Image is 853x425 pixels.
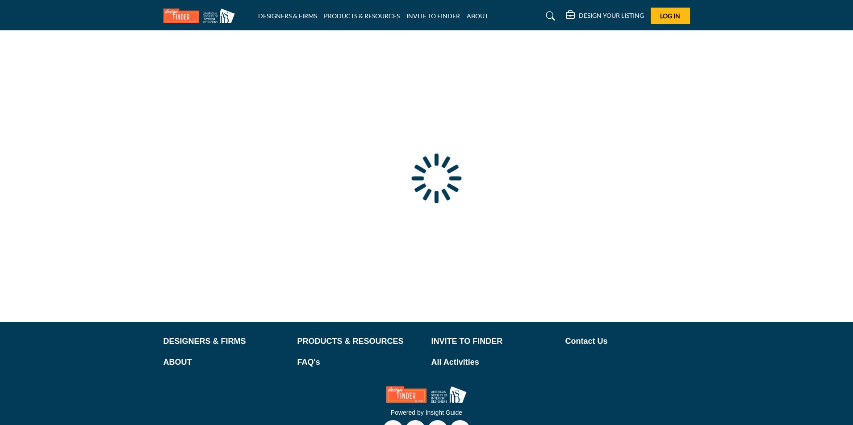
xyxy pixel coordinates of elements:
[391,409,462,416] a: Powered by Insight Guide
[537,9,561,23] a: Search
[467,12,488,20] a: ABOUT
[431,335,556,347] a: INVITE TO FINDER
[163,356,288,368] a: ABOUT
[579,12,644,20] h5: DESIGN YOUR LISTING
[258,12,317,20] a: DESIGNERS & FIRMS
[431,356,556,368] a: All Activities
[406,12,460,20] a: INVITE TO FINDER
[565,335,690,347] a: Contact Us
[163,8,239,23] img: Site Logo
[651,8,690,24] button: Log In
[163,335,288,347] a: DESIGNERS & FIRMS
[297,356,422,368] a: FAQ's
[324,12,400,20] a: PRODUCTS & RESOURCES
[566,11,644,21] div: DESIGN YOUR LISTING
[660,12,680,20] span: Log In
[297,335,422,347] a: PRODUCTS & RESOURCES
[386,386,467,403] img: No Site Logo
